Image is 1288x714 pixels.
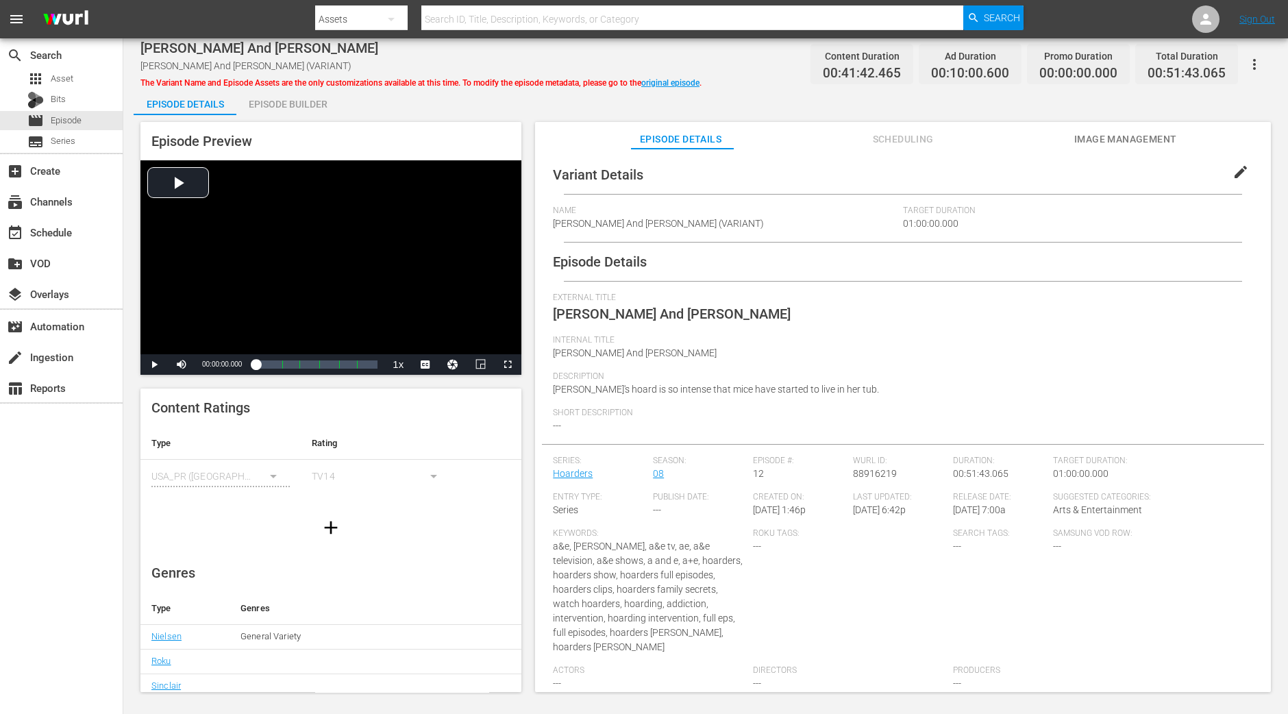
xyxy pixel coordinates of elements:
[953,504,1006,515] span: [DATE] 7:00a
[753,468,764,479] span: 12
[853,492,946,503] span: Last Updated:
[8,11,25,27] span: menu
[1053,528,1146,539] span: Samsung VOD Row:
[7,47,23,64] span: Search
[7,225,23,241] span: Schedule
[653,504,661,515] span: ---
[1148,47,1226,66] div: Total Duration
[1074,131,1177,148] span: Image Management
[953,492,1046,503] span: Release Date:
[140,78,702,88] span: The Variant Name and Episode Assets are the only customizations available at this time. To modify...
[852,131,954,148] span: Scheduling
[853,456,946,467] span: Wurl ID:
[853,468,897,479] span: 88916219
[753,678,761,689] span: ---
[134,88,236,121] div: Episode Details
[439,354,467,375] button: Jump To Time
[1239,14,1275,25] a: Sign Out
[151,565,195,581] span: Genres
[1039,66,1117,82] span: 00:00:00.000
[1039,47,1117,66] div: Promo Duration
[553,408,1246,419] span: Short Description
[51,134,75,148] span: Series
[553,254,647,270] span: Episode Details
[51,93,66,106] span: Bits
[553,335,1246,346] span: Internal Title
[7,319,23,335] span: Automation
[7,286,23,303] span: Overlays
[168,354,195,375] button: Mute
[984,5,1020,30] span: Search
[140,160,521,375] div: Video Player
[140,60,351,71] span: [PERSON_NAME] And [PERSON_NAME] (VARIANT)
[7,380,23,397] span: Reports
[553,468,593,479] a: Hoarders
[140,592,230,625] th: Type
[7,256,23,272] span: VOD
[140,427,301,460] th: Type
[653,492,746,503] span: Publish Date:
[630,131,732,148] span: Episode Details
[653,456,746,467] span: Season:
[553,293,1246,304] span: External Title
[953,528,1046,539] span: Search Tags:
[1053,504,1142,515] span: Arts & Entertainment
[7,349,23,366] span: Ingestion
[753,504,806,515] span: [DATE] 1:46p
[151,399,250,416] span: Content Ratings
[553,456,646,467] span: Series:
[653,468,664,479] a: 08
[27,112,44,129] span: Episode
[140,427,521,502] table: simple table
[1224,156,1257,188] button: edit
[753,456,846,467] span: Episode #:
[823,66,901,82] span: 00:41:42.465
[140,354,168,375] button: Play
[963,5,1024,30] button: Search
[753,665,946,676] span: Directors
[1053,468,1109,479] span: 01:00:00.000
[553,218,764,229] span: [PERSON_NAME] And [PERSON_NAME] (VARIANT)
[953,541,961,552] span: ---
[1053,456,1246,467] span: Target Duration:
[1053,541,1061,552] span: ---
[301,427,461,460] th: Rating
[151,680,181,691] a: Sinclair
[553,678,561,689] span: ---
[553,371,1246,382] span: Description
[384,354,412,375] button: Playback Rate
[953,468,1008,479] span: 00:51:43.065
[553,492,646,503] span: Entry Type:
[7,163,23,180] span: Create
[134,88,236,115] button: Episode Details
[553,384,879,395] span: [PERSON_NAME]'s hoard is so intense that mice have started to live in her tub.
[312,457,450,495] div: TV14
[553,306,791,322] span: [PERSON_NAME] And [PERSON_NAME]
[140,40,378,56] span: [PERSON_NAME] And [PERSON_NAME]
[236,88,339,121] div: Episode Builder
[1148,66,1226,82] span: 00:51:43.065
[467,354,494,375] button: Picture-in-Picture
[412,354,439,375] button: Captions
[27,92,44,108] div: Bits
[903,218,958,229] span: 01:00:00.000
[553,541,743,652] span: a&e, [PERSON_NAME], a&e tv, ae, a&e television, a&e shows, a and e, a+e, hoarders, hoarders show,...
[202,360,242,368] span: 00:00:00.000
[151,656,171,666] a: Roku
[953,665,1146,676] span: Producers
[151,133,252,149] span: Episode Preview
[553,206,896,217] span: Name
[553,167,643,183] span: Variant Details
[753,541,761,552] span: ---
[553,347,717,358] span: [PERSON_NAME] And [PERSON_NAME]
[553,504,578,515] span: Series
[494,354,521,375] button: Fullscreen
[1053,492,1246,503] span: Suggested Categories:
[33,3,99,36] img: ans4CAIJ8jUAAAAAAAAAAAAAAAAAAAAAAAAgQb4GAAAAAAAAAAAAAAAAAAAAAAAAJMjXAAAAAAAAAAAAAAAAAAAAAAAAgAT5G...
[7,194,23,210] span: Channels
[151,457,290,495] div: USA_PR ([GEOGRAPHIC_DATA] ([GEOGRAPHIC_DATA]))
[230,592,497,625] th: Genres
[953,678,961,689] span: ---
[903,206,1106,217] span: Target Duration
[931,47,1009,66] div: Ad Duration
